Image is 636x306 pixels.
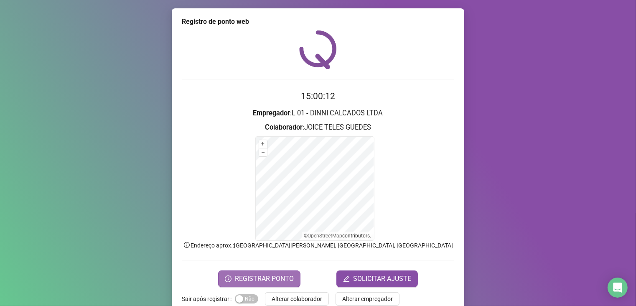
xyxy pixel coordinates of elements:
[183,241,191,249] span: info-circle
[182,122,454,133] h3: : JOICE TELES GUEDES
[299,30,337,69] img: QRPoint
[259,140,267,148] button: +
[225,275,232,282] span: clock-circle
[182,17,454,27] div: Registro de ponto web
[301,91,335,101] time: 15:00:12
[336,292,399,306] button: Alterar empregador
[182,241,454,250] p: Endereço aprox. : [GEOGRAPHIC_DATA][PERSON_NAME], [GEOGRAPHIC_DATA], [GEOGRAPHIC_DATA]
[182,292,235,306] label: Sair após registrar
[304,233,371,239] li: © contributors.
[253,109,290,117] strong: Empregador
[336,270,418,287] button: editSOLICITAR AJUSTE
[272,294,322,303] span: Alterar colaborador
[343,275,350,282] span: edit
[608,278,628,298] div: Open Intercom Messenger
[265,123,303,131] strong: Colaborador
[308,233,343,239] a: OpenStreetMap
[265,292,329,306] button: Alterar colaborador
[353,274,411,284] span: SOLICITAR AJUSTE
[235,274,294,284] span: REGISTRAR PONTO
[342,294,393,303] span: Alterar empregador
[182,108,454,119] h3: : L 01 - DINNI CALCADOS LTDA
[259,148,267,156] button: –
[218,270,300,287] button: REGISTRAR PONTO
